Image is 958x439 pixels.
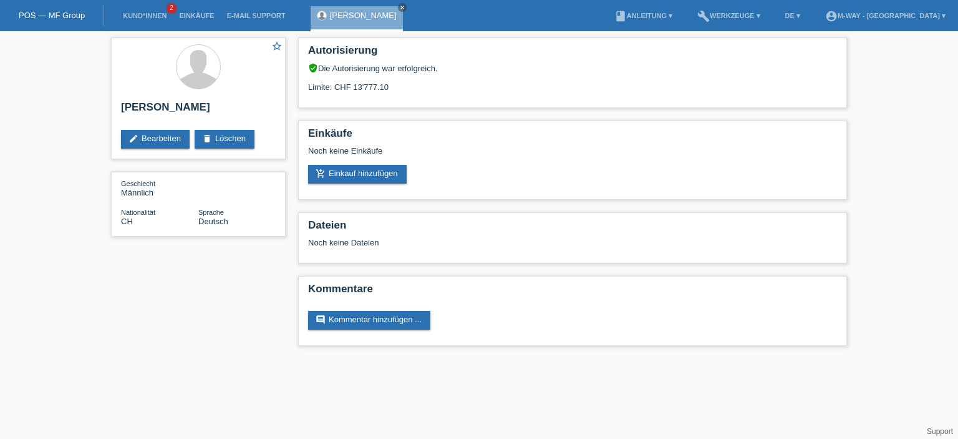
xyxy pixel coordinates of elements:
[121,209,155,216] span: Nationalität
[167,3,177,14] span: 2
[271,41,283,52] i: star_border
[198,209,224,216] span: Sprache
[308,238,689,247] div: Noch keine Dateien
[271,41,283,54] a: star_border
[608,12,679,19] a: bookAnleitung ▾
[121,179,198,197] div: Männlich
[308,63,837,73] div: Die Autorisierung war erfolgreich.
[330,11,397,20] a: [PERSON_NAME]
[316,169,326,179] i: add_shopping_cart
[779,12,806,19] a: DE ▾
[173,12,220,19] a: Einkäufe
[825,10,838,22] i: account_circle
[221,12,292,19] a: E-Mail Support
[691,12,767,19] a: buildWerkzeuge ▾
[308,283,837,302] h2: Kommentare
[308,165,407,184] a: add_shopping_cartEinkauf hinzufügen
[614,10,627,22] i: book
[308,44,837,63] h2: Autorisierung
[121,180,155,187] span: Geschlecht
[202,134,212,144] i: delete
[308,311,430,330] a: commentKommentar hinzufügen ...
[308,146,837,165] div: Noch keine Einkäufe
[121,101,276,120] h2: [PERSON_NAME]
[399,4,405,11] i: close
[308,63,318,73] i: verified_user
[819,12,952,19] a: account_circlem-way - [GEOGRAPHIC_DATA] ▾
[316,315,326,325] i: comment
[398,3,407,12] a: close
[121,217,133,226] span: Schweiz
[308,73,837,92] div: Limite: CHF 13'777.10
[308,219,837,238] h2: Dateien
[927,427,953,436] a: Support
[195,130,254,149] a: deleteLöschen
[697,10,710,22] i: build
[198,217,228,226] span: Deutsch
[121,130,190,149] a: editBearbeiten
[308,127,837,146] h2: Einkäufe
[128,134,138,144] i: edit
[19,11,85,20] a: POS — MF Group
[117,12,173,19] a: Kund*innen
